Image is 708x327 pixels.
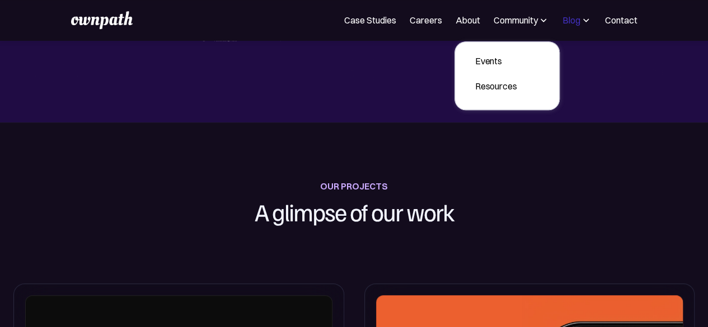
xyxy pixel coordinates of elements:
a: Resources [466,76,526,96]
div: Community [494,13,549,27]
a: About [456,13,480,27]
div: Resources [475,79,517,93]
div: Events [475,54,517,68]
div: Blog [562,13,592,27]
a: Events [466,51,526,71]
a: Careers [410,13,442,27]
nav: Community [454,41,560,110]
div: OUR PROJECTS [320,178,388,194]
h1: A glimpse of our work [199,194,510,230]
div: Community [494,13,538,27]
a: Contact [605,13,637,27]
a: Case Studies [344,13,396,27]
div: Blog [562,13,580,27]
